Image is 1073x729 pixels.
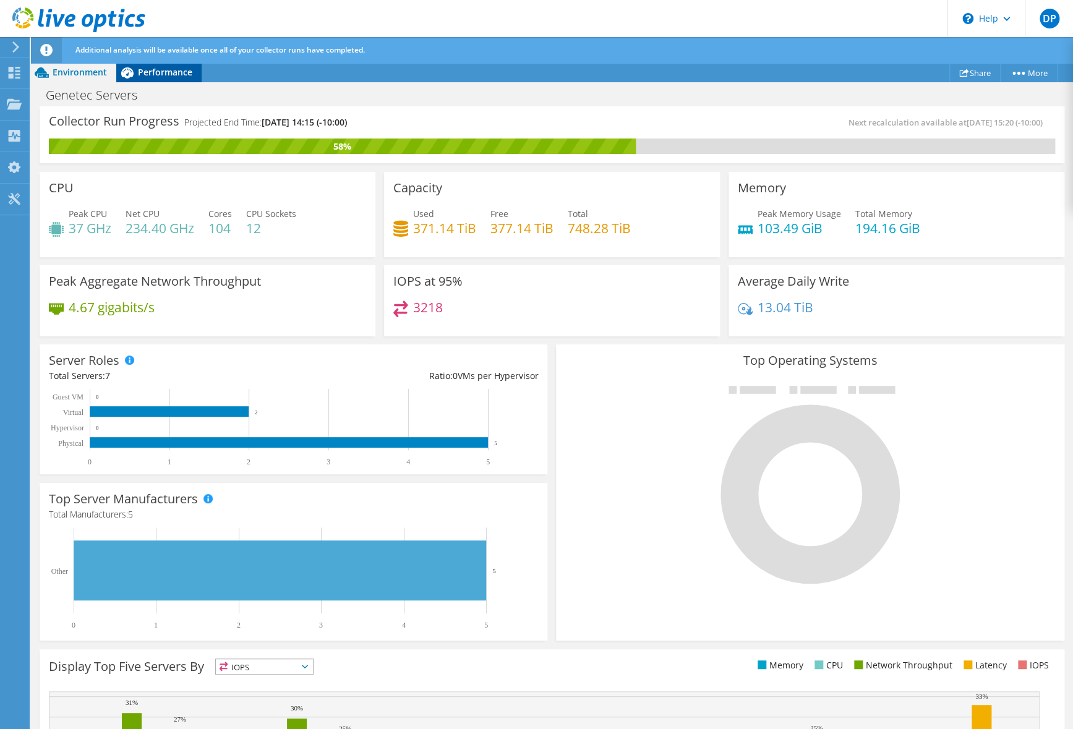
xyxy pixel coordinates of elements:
span: Cores [208,208,232,220]
text: 3 [319,621,323,629]
text: Other [51,567,68,576]
span: Total Memory [855,208,912,220]
span: DP [1040,9,1059,28]
text: 30% [291,704,303,712]
text: 5 [486,458,490,466]
h4: 371.14 TiB [413,221,476,235]
text: 4 [402,621,406,629]
text: 2 [247,458,250,466]
h4: 103.49 GiB [758,221,841,235]
span: IOPS [216,659,313,674]
div: 58% [49,140,636,153]
h3: Average Daily Write [738,275,849,288]
span: Additional analysis will be available once all of your collector runs have completed. [75,45,365,55]
h1: Genetec Servers [40,88,156,102]
text: 33% [975,693,988,700]
text: 5 [492,567,496,574]
li: Memory [755,659,803,672]
span: Net CPU [126,208,160,220]
h3: IOPS at 95% [393,275,463,288]
h4: Total Manufacturers: [49,508,538,521]
h4: 748.28 TiB [568,221,631,235]
span: Peak Memory Usage [758,208,841,220]
h4: 12 [246,221,296,235]
text: 5 [494,440,497,446]
text: 2 [237,621,241,629]
text: 5 [484,621,488,629]
h4: 4.67 gigabits/s [69,301,155,314]
h4: Projected End Time: [184,116,347,129]
h4: 104 [208,221,232,235]
span: Next recalculation available at [849,117,1049,128]
text: Physical [58,439,83,448]
text: 0 [96,425,99,431]
li: IOPS [1015,659,1049,672]
h3: Memory [738,181,786,195]
span: Total [568,208,588,220]
li: Network Throughput [851,659,952,672]
span: Environment [53,66,107,78]
text: Hypervisor [51,424,84,432]
span: [DATE] 14:15 (-10:00) [262,116,347,128]
span: Used [413,208,434,220]
a: More [1000,63,1058,82]
text: 0 [88,458,92,466]
li: Latency [960,659,1007,672]
h3: Top Operating Systems [565,354,1054,367]
text: 2 [255,409,258,416]
span: 0 [452,370,457,382]
h3: Capacity [393,181,442,195]
h4: 37 GHz [69,221,111,235]
text: Virtual [63,408,84,417]
svg: \n [962,13,973,24]
text: 1 [168,458,171,466]
span: Free [490,208,508,220]
h3: Server Roles [49,354,119,367]
text: Guest VM [53,393,83,401]
text: 0 [96,394,99,400]
text: 3 [327,458,330,466]
text: 31% [126,699,138,706]
h4: 194.16 GiB [855,221,920,235]
h3: Top Server Manufacturers [49,492,198,506]
h4: 3218 [413,301,443,314]
a: Share [949,63,1001,82]
span: CPU Sockets [246,208,296,220]
div: Total Servers: [49,369,294,383]
span: 5 [128,508,133,520]
h4: 234.40 GHz [126,221,194,235]
text: 27% [174,715,186,723]
h4: 377.14 TiB [490,221,554,235]
text: 1 [154,621,158,629]
span: 7 [105,370,110,382]
text: 4 [406,458,410,466]
li: CPU [811,659,843,672]
h3: CPU [49,181,74,195]
h3: Peak Aggregate Network Throughput [49,275,261,288]
span: Peak CPU [69,208,107,220]
div: Ratio: VMs per Hypervisor [294,369,539,383]
span: Performance [138,66,192,78]
text: 0 [72,621,75,629]
span: [DATE] 15:20 (-10:00) [967,117,1043,128]
h4: 13.04 TiB [758,301,813,314]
